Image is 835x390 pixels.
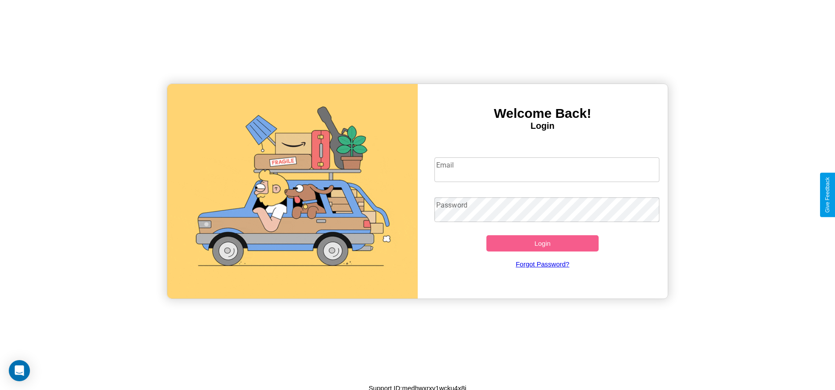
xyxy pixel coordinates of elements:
[167,84,417,299] img: gif
[9,360,30,381] div: Open Intercom Messenger
[486,235,599,251] button: Login
[418,121,668,131] h4: Login
[418,106,668,121] h3: Welcome Back!
[824,177,831,213] div: Give Feedback
[430,251,655,277] a: Forgot Password?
